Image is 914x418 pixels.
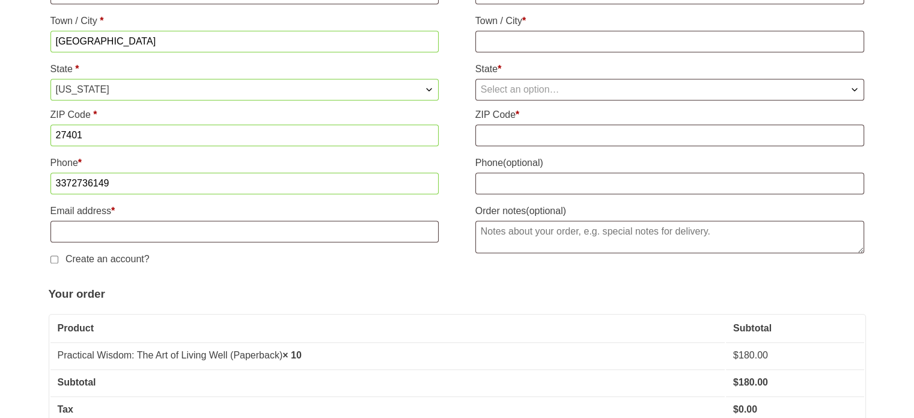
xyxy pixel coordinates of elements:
td: Practical Wisdom: The Art of Living Well (Paperback) [50,342,725,368]
label: Email address [50,201,439,221]
input: Create an account? [50,256,58,263]
bdi: 0.00 [733,404,757,414]
span: $ [733,350,739,360]
bdi: 180.00 [733,377,768,387]
span: State [50,79,439,100]
label: State [475,60,864,79]
th: Subtotal [50,369,725,395]
span: Select an option… [481,84,559,94]
label: Town / City [50,11,439,31]
span: (optional) [526,206,566,216]
label: ZIP Code [50,105,439,124]
label: Phone [475,153,864,173]
label: State [50,60,439,79]
label: Phone [50,153,439,173]
span: $ [733,377,739,387]
span: $ [733,404,739,414]
span: (optional) [503,158,543,168]
th: Product [50,316,725,341]
span: Create an account? [66,254,150,264]
label: ZIP Code [475,105,864,124]
label: Order notes [475,201,864,221]
span: North Carolina [51,79,439,100]
bdi: 180.00 [733,350,768,360]
h3: Your order [49,286,866,303]
strong: × 10 [282,350,302,360]
th: Subtotal [726,316,864,341]
span: State [475,79,864,100]
label: Town / City [475,11,864,31]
